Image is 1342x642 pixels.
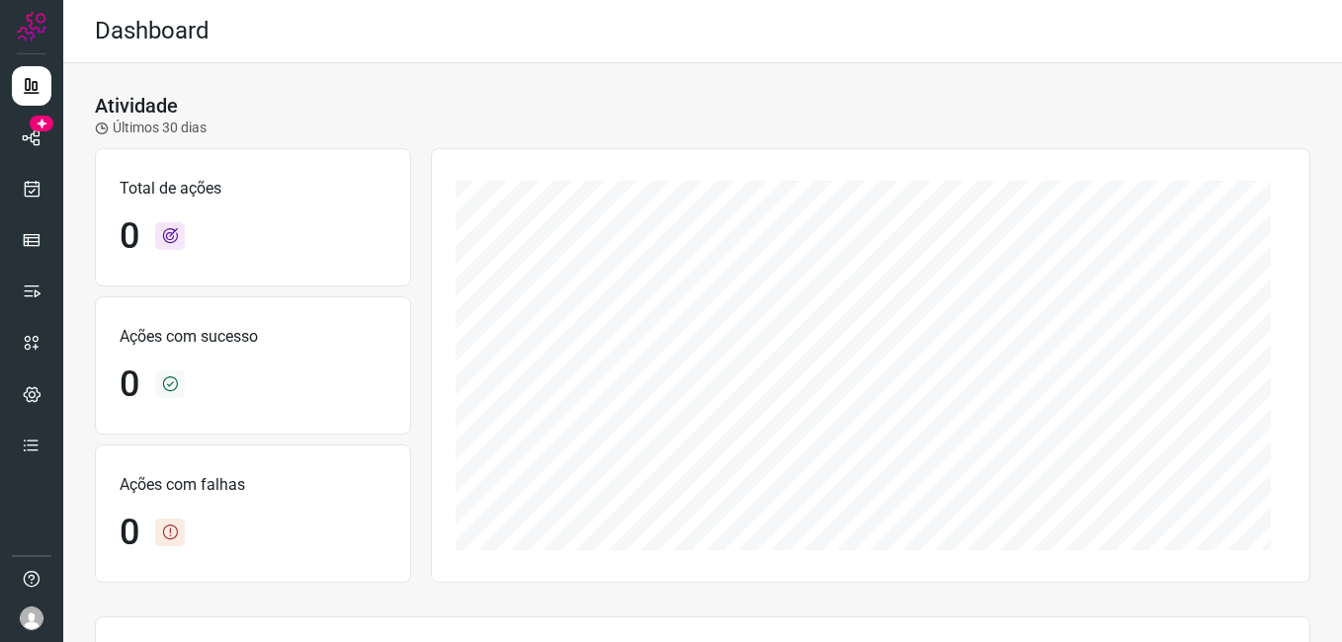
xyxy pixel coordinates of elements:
[120,473,386,497] p: Ações com falhas
[95,17,210,45] h2: Dashboard
[20,606,43,630] img: avatar-user-boy.jpg
[17,12,46,41] img: Logo
[120,177,386,201] p: Total de ações
[120,512,139,554] h1: 0
[120,325,386,349] p: Ações com sucesso
[95,94,178,118] h3: Atividade
[120,215,139,258] h1: 0
[95,118,207,138] p: Últimos 30 dias
[120,363,139,406] h1: 0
